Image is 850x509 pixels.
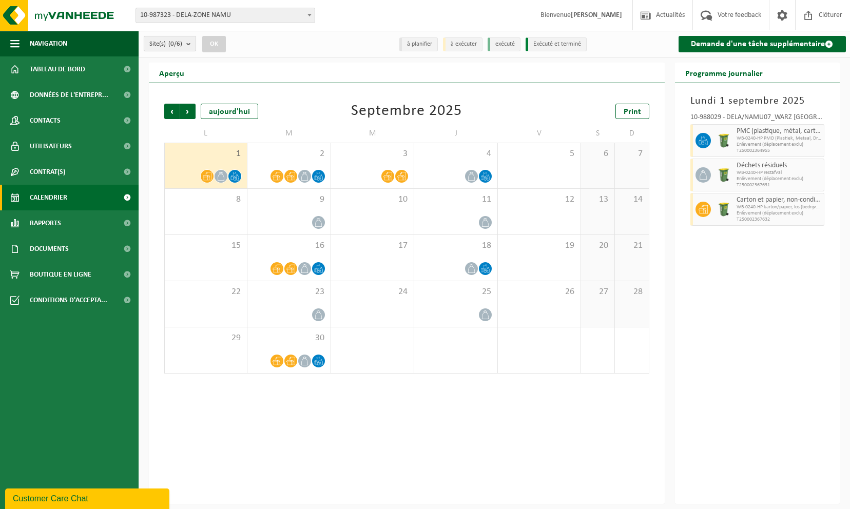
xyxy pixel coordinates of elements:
[716,167,731,183] img: WB-0240-HPE-GN-50
[170,332,242,344] span: 29
[503,194,575,205] span: 12
[30,82,108,108] span: Données de l'entrepr...
[30,133,72,159] span: Utilisateurs
[149,36,182,52] span: Site(s)
[586,194,609,205] span: 13
[331,124,414,143] td: M
[737,210,822,217] span: Enlèvement (déplacement exclu)
[716,133,731,148] img: WB-0240-HPE-GN-50
[253,332,325,344] span: 30
[170,240,242,251] span: 15
[443,37,482,51] li: à exécuter
[737,127,822,135] span: PMC (plastique, métal, carton boisson) (industriel)
[144,36,196,51] button: Site(s)(0/6)
[615,124,649,143] td: D
[170,286,242,298] span: 22
[30,262,91,287] span: Boutique en ligne
[336,194,409,205] span: 10
[180,104,196,119] span: Suivant
[30,159,65,185] span: Contrat(s)
[202,36,226,52] button: OK
[170,148,242,160] span: 1
[503,148,575,160] span: 5
[164,124,247,143] td: L
[164,104,180,119] span: Précédent
[737,217,822,223] span: T250002367632
[737,135,822,142] span: WB-0240-HP PMD (Plastiek, Metaal, Drankkartons) (bedrijven)
[498,124,581,143] td: V
[419,240,492,251] span: 18
[526,37,587,51] li: Exécuté et terminé
[30,56,85,82] span: Tableau de bord
[737,162,822,170] span: Déchets résiduels
[620,240,643,251] span: 21
[168,41,182,47] count: (0/6)
[30,287,107,313] span: Conditions d'accepta...
[201,104,258,119] div: aujourd'hui
[253,194,325,205] span: 9
[503,286,575,298] span: 26
[5,486,171,509] iframe: chat widget
[149,63,195,83] h2: Aperçu
[615,104,649,119] a: Print
[675,63,773,83] h2: Programme journalier
[679,36,846,52] a: Demande d'une tâche supplémentaire
[690,114,825,124] div: 10-988029 - DELA/NAMU07_WARZ [GEOGRAPHIC_DATA] - SEILLES
[419,194,492,205] span: 11
[737,176,822,182] span: Enlèvement (déplacement exclu)
[503,240,575,251] span: 19
[170,194,242,205] span: 8
[247,124,331,143] td: M
[30,210,61,236] span: Rapports
[737,148,822,154] span: T250002364955
[620,286,643,298] span: 28
[624,108,641,116] span: Print
[351,104,462,119] div: Septembre 2025
[419,286,492,298] span: 25
[716,202,731,217] img: WB-0240-HPE-GN-50
[336,148,409,160] span: 3
[737,204,822,210] span: WB-0240-HP karton/papier, los (bedrijven)
[30,108,61,133] span: Contacts
[419,148,492,160] span: 4
[586,240,609,251] span: 20
[414,124,497,143] td: J
[336,286,409,298] span: 24
[690,93,825,109] h3: Lundi 1 septembre 2025
[30,236,69,262] span: Documents
[336,240,409,251] span: 17
[737,182,822,188] span: T250002367631
[737,170,822,176] span: WB-0240-HP restafval
[253,240,325,251] span: 16
[571,11,622,19] strong: [PERSON_NAME]
[253,286,325,298] span: 23
[586,148,609,160] span: 6
[581,124,615,143] td: S
[136,8,315,23] span: 10-987323 - DELA-ZONE NAMU
[620,194,643,205] span: 14
[586,286,609,298] span: 27
[253,148,325,160] span: 2
[30,31,67,56] span: Navigation
[737,142,822,148] span: Enlèvement (déplacement exclu)
[488,37,520,51] li: exécuté
[399,37,438,51] li: à planifier
[30,185,67,210] span: Calendrier
[620,148,643,160] span: 7
[737,196,822,204] span: Carton et papier, non-conditionné (industriel)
